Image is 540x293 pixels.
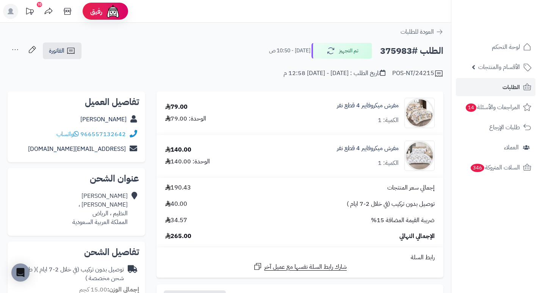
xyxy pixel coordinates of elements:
span: إجمالي سعر المنتجات [387,183,435,192]
button: تم التجهيز [311,43,372,59]
a: المراجعات والأسئلة14 [456,98,535,116]
span: الإجمالي النهائي [399,232,435,241]
a: لوحة التحكم [456,38,535,56]
div: الوحدة: 79.00 [165,114,206,123]
a: شارك رابط السلة نفسها مع عميل آخر [253,262,347,271]
a: العملاء [456,138,535,157]
a: [PERSON_NAME] [80,115,127,124]
img: 1752753754-1-90x90.jpg [405,98,434,128]
div: 140.00 [165,146,191,154]
span: المراجعات والأسئلة [465,102,520,113]
a: تحديثات المنصة [20,4,39,21]
div: الوحدة: 140.00 [165,157,210,166]
a: [EMAIL_ADDRESS][DOMAIN_NAME] [28,144,126,154]
div: توصيل بدون تركيب (في خلال 2-7 ايام ) [14,265,124,283]
img: 1754375734-1-90x90.jpg [405,141,434,171]
span: الطلبات [502,82,520,92]
a: الفاتورة [43,42,81,59]
a: طلبات الإرجاع [456,118,535,136]
span: السلات المتروكة [470,162,520,173]
div: الكمية: 1 [378,116,399,125]
div: 79.00 [165,103,188,111]
span: ضريبة القيمة المضافة 15% [371,216,435,225]
h2: تفاصيل الشحن [14,248,139,257]
div: رابط السلة [160,253,440,262]
span: العملاء [504,142,519,153]
div: الكمية: 1 [378,159,399,168]
span: 40.00 [165,200,187,208]
div: 10 [37,2,42,7]
a: مفرش ميكروفايبر 4 قطع نفر [337,101,399,110]
a: 966557132642 [80,130,126,139]
span: 265.00 [165,232,191,241]
a: العودة للطلبات [401,27,443,36]
span: الفاتورة [49,46,64,55]
span: 190.43 [165,183,191,192]
h2: عنوان الشحن [14,174,139,183]
small: [DATE] - 10:50 ص [269,47,310,55]
span: طلبات الإرجاع [489,122,520,133]
span: الأقسام والمنتجات [478,62,520,72]
span: رفيق [90,7,102,16]
a: الطلبات [456,78,535,96]
div: [PERSON_NAME] [PERSON_NAME] ، النظيم ، الرياض المملكة العربية السعودية [72,192,128,226]
span: توصيل بدون تركيب (في خلال 2-7 ايام ) [347,200,435,208]
a: واتساب [56,130,79,139]
img: ai-face.png [105,4,121,19]
a: مفرش ميكروفايبر 4 قطع نفر [337,144,399,153]
a: السلات المتروكة346 [456,158,535,177]
span: لوحة التحكم [492,42,520,52]
span: 34.57 [165,216,187,225]
span: شارك رابط السلة نفسها مع عميل آخر [264,263,347,271]
h2: الطلب #375983 [380,43,443,59]
div: تاريخ الطلب : [DATE] - [DATE] 12:58 م [283,69,385,78]
span: 14 [466,103,477,112]
div: POS-NT/24215 [392,69,443,78]
span: العودة للطلبات [401,27,434,36]
h2: تفاصيل العميل [14,97,139,107]
div: Open Intercom Messenger [11,263,30,282]
span: 346 [470,164,484,172]
img: logo-2.png [488,17,533,33]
